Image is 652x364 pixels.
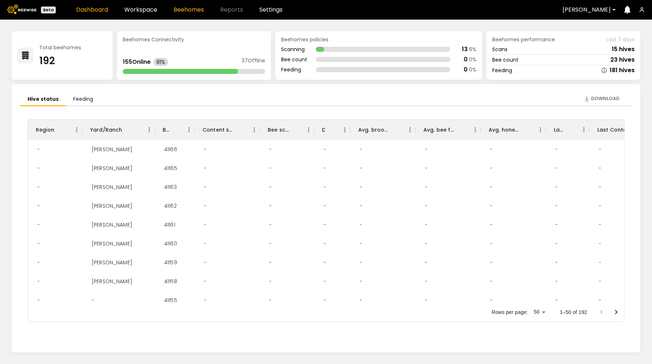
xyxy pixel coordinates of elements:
div: - [549,291,564,310]
div: - [263,197,277,215]
div: Yard/Ranch [82,120,155,140]
div: - [318,178,332,197]
button: Sort [122,125,133,135]
div: - [354,159,368,178]
div: - [198,291,212,310]
div: Bee scan hives [268,120,289,140]
button: Download [580,93,623,104]
div: - [318,215,332,234]
button: Menu [470,124,481,135]
div: - [32,215,46,234]
div: Bee count [492,57,518,62]
div: - [263,234,277,253]
button: Sort [54,125,64,135]
div: - [354,197,368,215]
div: Avg. bee frames [423,120,455,140]
div: - [263,291,277,310]
div: Larvae [546,120,589,140]
div: Bee count [281,57,307,62]
div: - [198,197,212,215]
button: Sort [325,125,335,135]
li: Feeding [66,93,100,106]
div: - [484,215,498,234]
a: Workspace [124,7,157,13]
div: Beehomes policies [281,37,476,42]
span: Reports [220,7,243,13]
button: Menu [578,124,589,135]
div: - [318,253,332,272]
span: Download [591,95,619,102]
button: Sort [455,125,465,135]
div: - [263,215,277,234]
div: - [593,272,607,291]
div: - [549,253,564,272]
div: 41160 [158,234,183,253]
a: Beehomes [174,7,204,13]
div: Avg. bee frames [415,120,481,140]
div: - [32,272,46,291]
div: Beehomes Connectivity [123,37,265,42]
div: Thomsen [86,140,138,159]
div: - [484,272,498,291]
div: - [484,197,498,215]
div: 181 hives [610,67,635,73]
div: Larvae [554,120,564,140]
div: 41166 [158,140,183,159]
div: Thomsen [86,215,138,234]
a: Dashboard [76,7,108,13]
div: - [32,159,46,178]
div: - [484,159,498,178]
div: Scanning [281,47,307,52]
div: - [484,178,498,197]
div: - [318,159,332,178]
div: 23 hives [610,57,635,63]
div: - [263,253,277,272]
div: 155 Online [123,59,151,65]
div: - [419,234,433,253]
button: Sort [289,125,299,135]
div: 37 Offline [242,58,265,66]
div: - [419,159,433,178]
div: - [419,253,433,272]
div: Thomsen [86,178,138,197]
div: - [549,140,564,159]
div: Thomsen [86,272,138,291]
div: 41162 [158,197,183,215]
div: - [593,178,607,197]
div: Content scan hives [195,120,260,140]
div: - [549,215,564,234]
div: - [419,178,433,197]
div: Region [28,120,82,140]
div: - [549,272,564,291]
div: - [32,140,46,159]
div: - [263,159,277,178]
div: - [484,291,498,310]
button: Menu [535,124,546,135]
div: Last Content Scan [597,120,633,140]
div: 6 % [469,47,476,52]
div: - [32,178,46,197]
button: Menu [303,124,314,135]
div: - [593,215,607,234]
button: Menu [405,124,415,135]
button: Menu [71,124,82,135]
div: - [549,234,564,253]
div: - [318,140,332,159]
div: - [354,215,368,234]
button: Sort [169,125,179,135]
button: Menu [339,124,350,135]
button: Sort [521,125,531,135]
div: - [198,140,212,159]
div: - [318,272,332,291]
div: 41155 [158,291,183,310]
div: - [32,234,46,253]
div: 13 [462,46,468,52]
a: Settings [259,7,283,13]
div: - [198,215,212,234]
div: 0 % [469,67,476,72]
div: - [32,291,46,310]
div: BH ID [163,120,169,140]
button: Sort [564,125,574,135]
div: - [549,197,564,215]
img: Beewise logo [7,5,37,14]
